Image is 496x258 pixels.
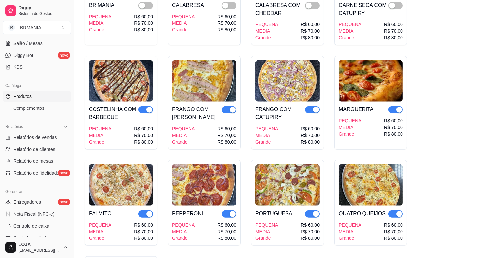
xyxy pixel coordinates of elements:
[134,235,153,241] div: R$ 80,00
[339,164,403,206] img: product-image
[339,210,386,218] div: QUATRO QUEIJOS
[134,139,153,145] div: R$ 80,00
[384,28,403,34] div: R$ 70,00
[339,1,388,17] div: CARNE SECA COM CATUPIRY
[339,106,373,113] div: MARGUERITA
[339,34,361,41] div: Grande
[89,26,111,33] div: Grande
[172,139,195,145] div: Grande
[217,228,236,235] div: R$ 70,00
[89,235,111,241] div: Grande
[301,139,320,145] div: R$ 80,00
[172,1,204,9] div: CALABRESA
[255,132,278,139] div: MEDIA
[13,199,41,205] span: Entregadores
[13,146,55,152] span: Relatório de clientes
[19,248,60,253] span: [EMAIL_ADDRESS][DOMAIN_NAME]
[255,1,305,17] div: CALABRESA COM CHEDDAR
[3,80,71,91] div: Catálogo
[217,222,236,228] div: R$ 60,00
[20,24,45,31] div: BRMANIA ...
[134,13,153,20] div: R$ 60,00
[89,20,111,26] div: MEDIA
[384,117,403,124] div: R$ 60,00
[134,20,153,26] div: R$ 70,00
[255,60,320,102] img: product-image
[3,186,71,197] div: Gerenciar
[3,3,71,19] a: DiggySistema de Gestão
[384,124,403,131] div: R$ 70,00
[255,28,278,34] div: MEDIA
[3,209,71,219] a: Nota Fiscal (NFC-e)
[89,1,114,9] div: BR MANIA
[339,228,361,235] div: MEDIA
[134,132,153,139] div: R$ 70,00
[13,170,59,176] span: Relatório de fidelidade
[339,131,361,137] div: Grande
[217,13,236,20] div: R$ 60,00
[13,211,54,217] span: Nota Fiscal (NFC-e)
[301,132,320,139] div: R$ 70,00
[134,222,153,228] div: R$ 60,00
[384,228,403,235] div: R$ 70,00
[3,21,71,34] button: Select a team
[3,62,71,72] a: KDS
[255,210,292,218] div: PORTUGUESA
[217,139,236,145] div: R$ 80,00
[255,139,278,145] div: Grande
[3,239,71,255] button: LOJA[EMAIL_ADDRESS][DOMAIN_NAME]
[89,139,111,145] div: Grande
[339,28,361,34] div: MEDIA
[339,124,361,131] div: MEDIA
[301,222,320,228] div: R$ 60,00
[217,20,236,26] div: R$ 70,00
[217,235,236,241] div: R$ 80,00
[13,40,43,47] span: Salão / Mesas
[255,106,305,121] div: FRANGO COM CATUPIRY
[172,26,195,33] div: Grande
[89,210,112,218] div: PALMITO
[301,228,320,235] div: R$ 70,00
[172,60,236,102] img: product-image
[172,235,195,241] div: Grande
[13,64,23,70] span: KDS
[89,13,111,20] div: PEQUENA
[384,21,403,28] div: R$ 60,00
[89,125,111,132] div: PEQUENA
[3,50,71,61] a: Diggy Botnovo
[3,168,71,178] a: Relatório de fidelidadenovo
[217,125,236,132] div: R$ 60,00
[255,34,278,41] div: Grande
[134,125,153,132] div: R$ 60,00
[339,235,361,241] div: Grande
[3,233,71,243] a: Controle de fiado
[172,164,236,206] img: product-image
[301,28,320,34] div: R$ 70,00
[3,197,71,207] a: Entregadoresnovo
[13,158,53,164] span: Relatório de mesas
[172,125,195,132] div: PEQUENA
[3,38,71,49] a: Salão / Mesas
[172,13,195,20] div: PEQUENA
[217,132,236,139] div: R$ 70,00
[19,11,68,16] span: Sistema de Gestão
[3,103,71,113] a: Complementos
[3,144,71,154] a: Relatório de clientes
[89,222,111,228] div: PEQUENA
[384,222,403,228] div: R$ 60,00
[255,235,278,241] div: Grande
[3,132,71,143] a: Relatórios de vendas
[384,34,403,41] div: R$ 80,00
[172,106,222,121] div: FRANGO COM [PERSON_NAME]
[301,34,320,41] div: R$ 80,00
[89,164,153,206] img: product-image
[5,124,23,129] span: Relatórios
[384,131,403,137] div: R$ 80,00
[8,24,15,31] span: B
[255,164,320,206] img: product-image
[3,221,71,231] a: Controle de caixa
[301,235,320,241] div: R$ 80,00
[89,228,111,235] div: MEDIA
[3,91,71,102] a: Produtos
[19,5,68,11] span: Diggy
